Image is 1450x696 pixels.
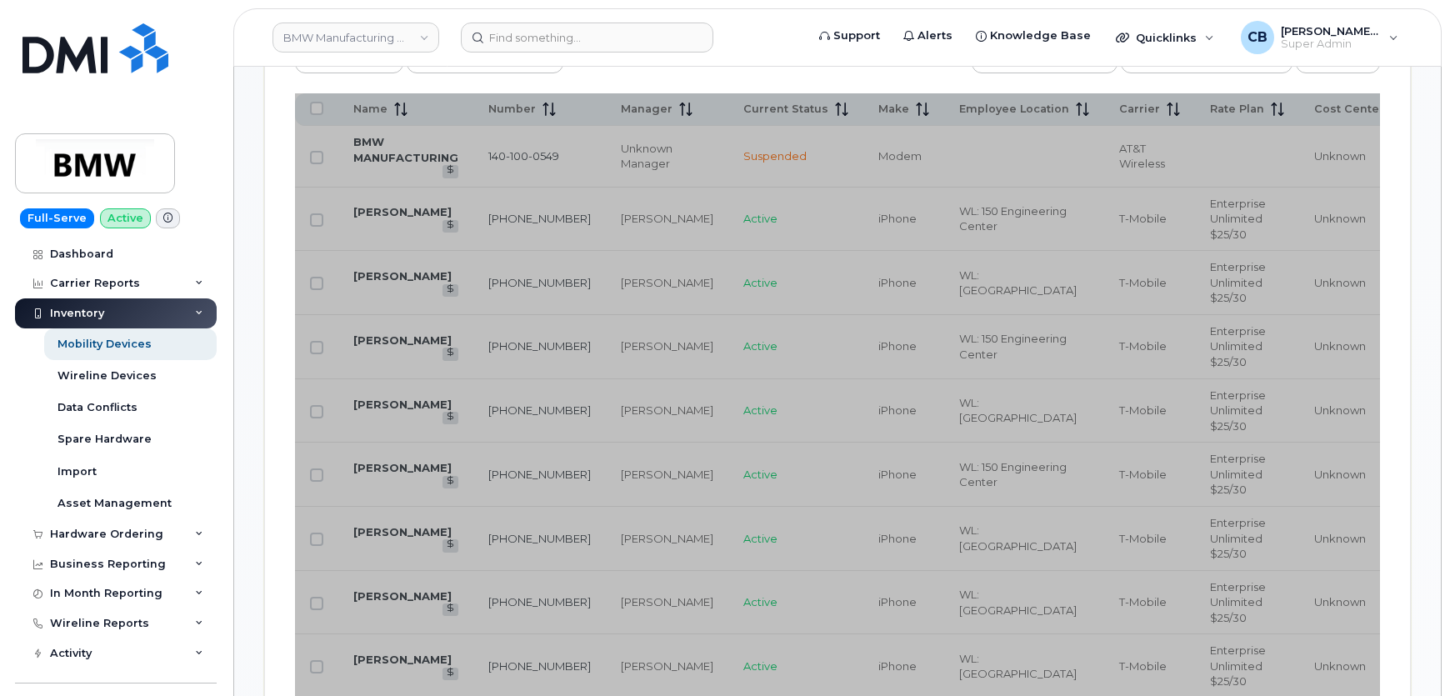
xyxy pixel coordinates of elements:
a: Support [807,19,892,53]
div: Chris Brian [1229,21,1410,54]
span: Super Admin [1281,38,1381,51]
span: Knowledge Base [990,28,1091,44]
input: Find something... [461,23,713,53]
a: Knowledge Base [964,19,1102,53]
iframe: Messenger Launcher [1377,623,1437,683]
div: Quicklinks [1104,21,1226,54]
a: BMW Manufacturing Co LLC [272,23,439,53]
span: CB [1247,28,1267,48]
span: Support [833,28,880,44]
span: Quicklinks [1136,31,1197,44]
a: Alerts [892,19,964,53]
span: Alerts [917,28,952,44]
span: [PERSON_NAME] [PERSON_NAME] [1281,24,1381,38]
